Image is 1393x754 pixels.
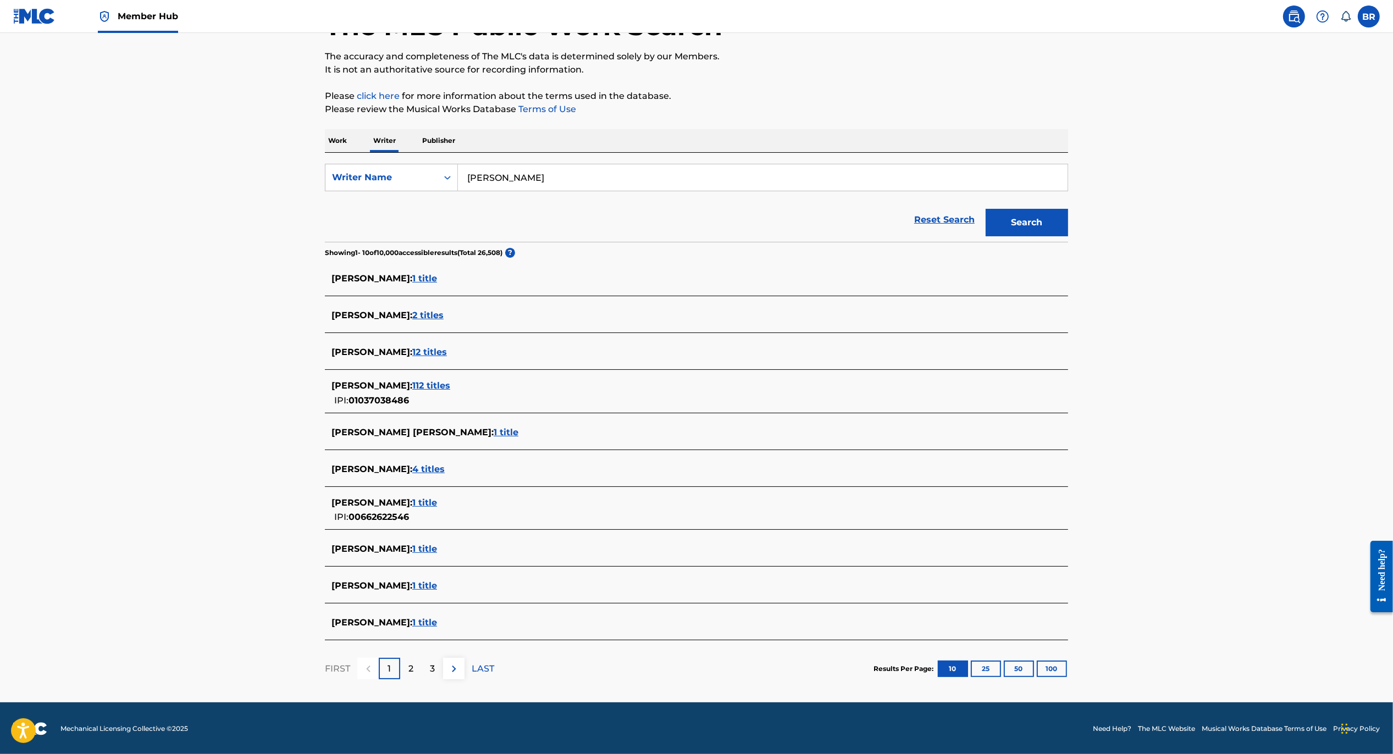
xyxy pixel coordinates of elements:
[408,662,413,675] p: 2
[1037,661,1067,677] button: 100
[331,347,412,357] span: [PERSON_NAME] :
[13,8,56,24] img: MLC Logo
[1341,712,1348,745] div: Drag
[325,129,350,152] p: Work
[412,464,445,474] span: 4 titles
[1340,11,1351,22] div: Notifications
[430,662,435,675] p: 3
[472,662,494,675] p: LAST
[874,664,936,674] p: Results Per Page:
[325,662,350,675] p: FIRST
[516,104,576,114] a: Terms of Use
[1202,724,1326,734] a: Musical Works Database Terms of Use
[349,395,409,406] span: 01037038486
[412,617,437,628] span: 1 title
[447,662,461,675] img: right
[325,103,1068,116] p: Please review the Musical Works Database
[60,724,188,734] span: Mechanical Licensing Collective © 2025
[325,50,1068,63] p: The accuracy and completeness of The MLC's data is determined solely by our Members.
[118,10,178,23] span: Member Hub
[1338,701,1393,754] iframe: Chat Widget
[1093,724,1131,734] a: Need Help?
[334,512,349,522] span: IPI:
[412,310,444,320] span: 2 titles
[412,273,437,284] span: 1 title
[971,661,1001,677] button: 25
[412,380,450,391] span: 112 titles
[334,395,349,406] span: IPI:
[1138,724,1195,734] a: The MLC Website
[331,273,412,284] span: [PERSON_NAME] :
[986,209,1068,236] button: Search
[332,171,431,184] div: Writer Name
[388,662,391,675] p: 1
[412,544,437,554] span: 1 title
[331,380,412,391] span: [PERSON_NAME] :
[98,10,111,23] img: Top Rightsholder
[370,129,399,152] p: Writer
[1312,5,1334,27] div: Help
[331,497,412,508] span: [PERSON_NAME] :
[412,497,437,508] span: 1 title
[325,164,1068,242] form: Search Form
[349,512,409,522] span: 00662622546
[1283,5,1305,27] a: Public Search
[1362,532,1393,620] iframe: Resource Center
[419,129,458,152] p: Publisher
[331,464,412,474] span: [PERSON_NAME] :
[331,427,494,437] span: [PERSON_NAME] [PERSON_NAME] :
[909,208,980,232] a: Reset Search
[357,91,400,101] a: click here
[1316,10,1329,23] img: help
[13,722,47,735] img: logo
[325,63,1068,76] p: It is not an authoritative source for recording information.
[412,347,447,357] span: 12 titles
[331,310,412,320] span: [PERSON_NAME] :
[331,580,412,591] span: [PERSON_NAME] :
[331,544,412,554] span: [PERSON_NAME] :
[494,427,518,437] span: 1 title
[325,248,502,258] p: Showing 1 - 10 of 10,000 accessible results (Total 26,508 )
[938,661,968,677] button: 10
[325,90,1068,103] p: Please for more information about the terms used in the database.
[1004,661,1034,677] button: 50
[1287,10,1301,23] img: search
[505,248,515,258] span: ?
[331,617,412,628] span: [PERSON_NAME] :
[412,580,437,591] span: 1 title
[1358,5,1380,27] div: User Menu
[1333,724,1380,734] a: Privacy Policy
